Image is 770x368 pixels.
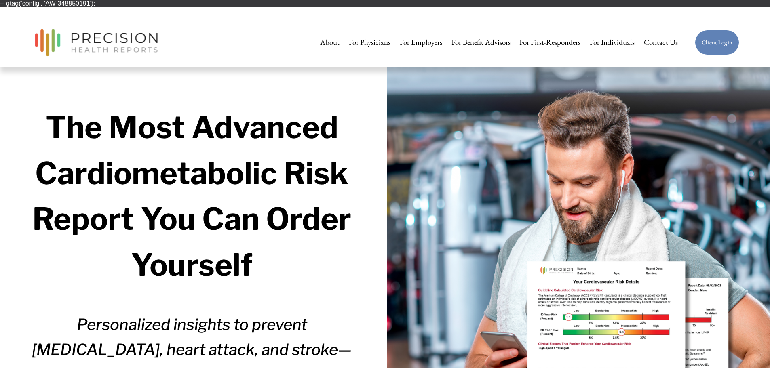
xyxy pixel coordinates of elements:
[451,34,511,51] a: For Benefit Advisors
[644,34,678,51] a: Contact Us
[519,34,580,51] a: For First-Responders
[320,34,340,51] a: About
[400,34,442,51] a: For Employers
[695,30,739,55] a: Client Login
[590,34,635,51] a: For Individuals
[31,25,162,60] img: Precision Health Reports
[349,34,390,51] a: For Physicians
[32,109,358,284] strong: The Most Advanced Cardiometabolic Risk Report You Can Order Yourself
